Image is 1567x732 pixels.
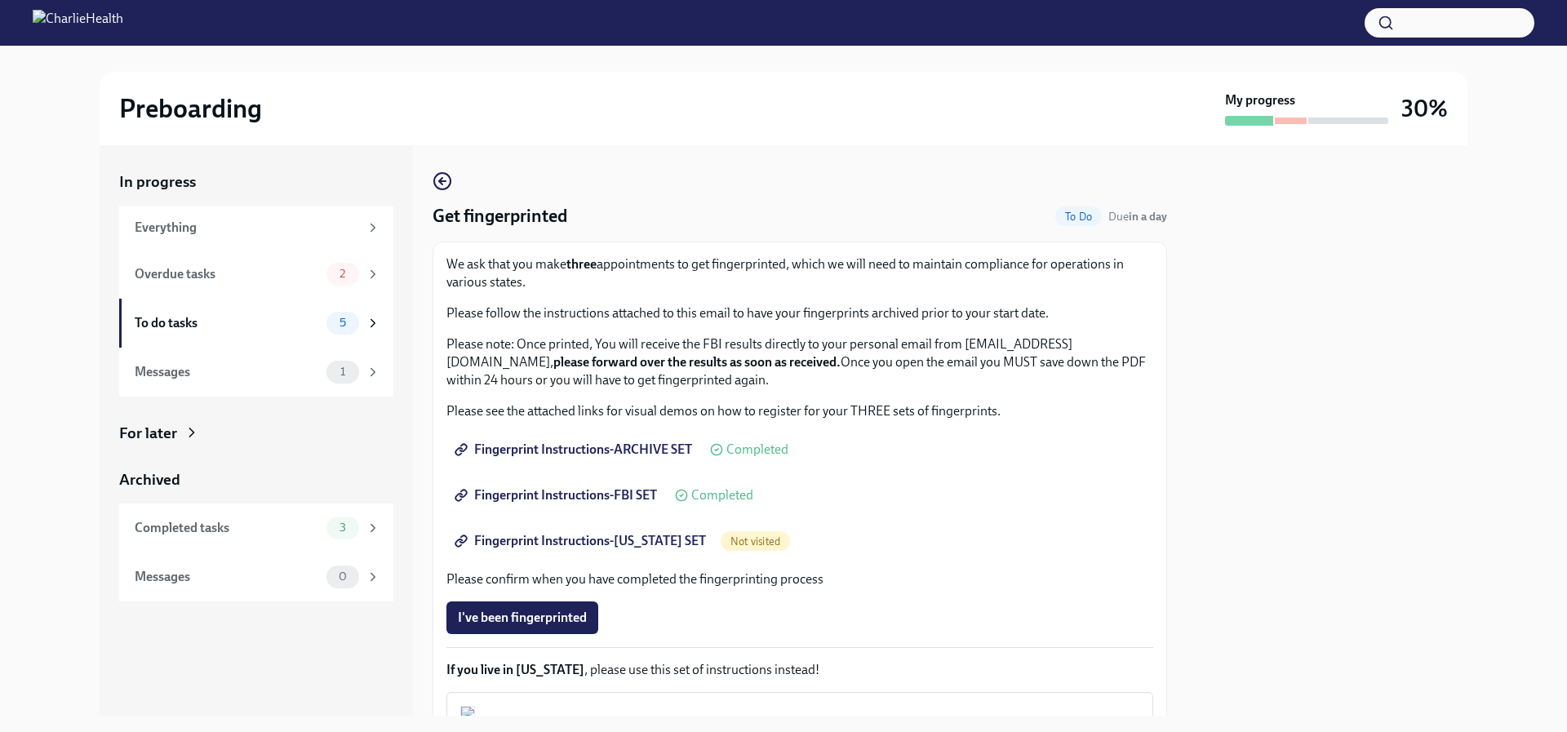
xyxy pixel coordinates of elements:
a: Archived [119,469,393,490]
span: 2 [330,268,355,280]
div: Everything [135,219,359,237]
div: Overdue tasks [135,265,320,283]
a: Fingerprint Instructions-[US_STATE] SET [446,525,717,557]
span: 5 [330,317,356,329]
a: For later [119,423,393,444]
a: Overdue tasks2 [119,250,393,299]
img: CharlieHealth [33,10,123,36]
strong: If you live in [US_STATE] [446,662,584,677]
strong: three [566,256,597,272]
span: 1 [331,366,355,378]
div: Completed tasks [135,519,320,537]
button: I've been fingerprinted [446,601,598,634]
span: Completed [691,489,753,502]
p: Please note: Once printed, You will receive the FBI results directly to your personal email from ... [446,335,1153,389]
strong: in a day [1129,210,1167,224]
strong: please forward over the results as soon as received. [553,354,841,370]
a: Fingerprint Instructions-ARCHIVE SET [446,433,704,466]
div: To do tasks [135,314,320,332]
span: To Do [1055,211,1102,223]
a: Fingerprint Instructions-FBI SET [446,479,668,512]
span: Not visited [721,535,790,548]
span: Fingerprint Instructions-FBI SET [458,487,657,504]
span: Fingerprint Instructions-ARCHIVE SET [458,441,692,458]
span: 0 [329,570,357,583]
h3: 30% [1401,94,1448,123]
p: , please use this set of instructions instead! [446,661,1153,679]
a: Messages0 [119,552,393,601]
strong: My progress [1225,91,1295,109]
a: Messages1 [119,348,393,397]
a: Everything [119,206,393,250]
p: We ask that you make appointments to get fingerprinted, which we will need to maintain compliance... [446,255,1153,291]
span: Completed [726,443,788,456]
span: I've been fingerprinted [458,610,587,626]
h4: Get fingerprinted [433,204,567,228]
span: Due [1108,210,1167,224]
div: For later [119,423,177,444]
p: Please confirm when you have completed the fingerprinting process [446,570,1153,588]
a: In progress [119,171,393,193]
div: Messages [135,363,320,381]
h2: Preboarding [119,92,262,125]
span: Fingerprint Instructions-[US_STATE] SET [458,533,706,549]
div: Messages [135,568,320,586]
span: August 22nd, 2025 08:00 [1108,209,1167,224]
a: To do tasks5 [119,299,393,348]
p: Please follow the instructions attached to this email to have your fingerprints archived prior to... [446,304,1153,322]
span: 3 [330,521,356,534]
p: Please see the attached links for visual demos on how to register for your THREE sets of fingerpr... [446,402,1153,420]
a: Completed tasks3 [119,504,393,552]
